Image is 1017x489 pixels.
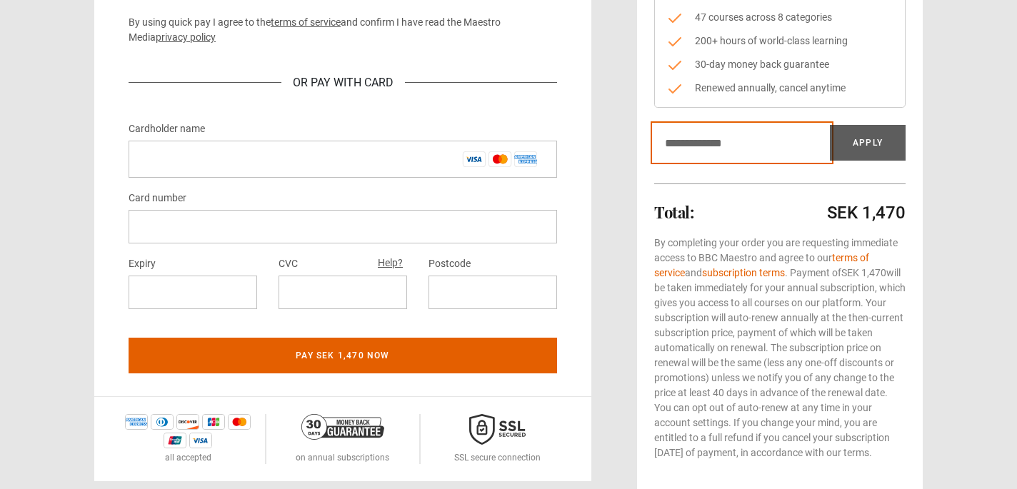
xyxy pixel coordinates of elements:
iframe: Ram för inmatning av säkert utgångsdatum [140,286,246,299]
a: privacy policy [156,31,216,43]
iframe: Ram för inmatning av säkert postnummer [440,286,546,299]
li: Renewed annually, cancel anytime [666,81,893,96]
img: 30-day-money-back-guarantee-c866a5dd536ff72a469b.png [301,414,384,440]
label: Expiry [129,256,156,273]
label: Cardholder name [129,121,205,138]
label: CVC [279,256,298,273]
p: on annual subscriptions [296,451,389,464]
div: Or Pay With Card [281,74,405,91]
iframe: Ram för säker inmatning av CVC-kod [290,286,396,299]
img: mastercard [228,414,251,430]
p: all accepted [165,451,211,464]
img: unionpay [164,433,186,448]
p: By using quick pay I agree to the and confirm I have read the Maestro Media [129,15,557,45]
img: amex [125,414,148,430]
p: SSL secure connection [454,451,541,464]
h2: Total: [654,203,693,221]
p: By completing your order you are requesting immediate access to BBC Maestro and agree to our and ... [654,236,906,460]
button: Help? [374,254,407,273]
a: subscription terms [702,267,785,278]
a: terms of service [271,16,341,28]
label: Card number [129,190,186,207]
li: 200+ hours of world-class learning [666,34,893,49]
img: diners [151,414,174,430]
li: 47 courses across 8 categories [666,10,893,25]
label: Postcode [429,256,471,273]
li: 30-day money back guarantee [666,57,893,72]
button: Pay SEK 1,470 now [129,338,557,373]
span: SEK 1,470 [841,267,886,278]
iframe: Ram för inmatning av säkert kortnummer [140,220,546,233]
p: SEK 1,470 [827,201,906,224]
img: discover [176,414,199,430]
img: jcb [202,414,225,430]
img: visa [189,433,212,448]
button: Apply [830,125,906,161]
